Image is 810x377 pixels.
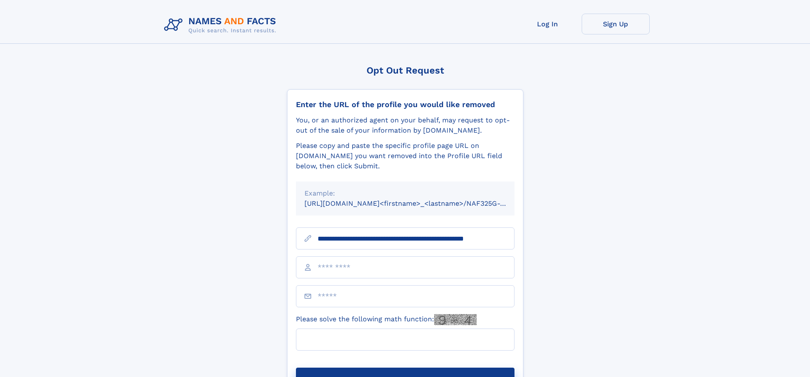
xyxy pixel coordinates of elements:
a: Sign Up [582,14,650,34]
small: [URL][DOMAIN_NAME]<firstname>_<lastname>/NAF325G-xxxxxxxx [304,199,531,207]
div: Opt Out Request [287,65,523,76]
a: Log In [514,14,582,34]
div: You, or an authorized agent on your behalf, may request to opt-out of the sale of your informatio... [296,115,514,136]
div: Example: [304,188,506,198]
div: Enter the URL of the profile you would like removed [296,100,514,109]
div: Please copy and paste the specific profile page URL on [DOMAIN_NAME] you want removed into the Pr... [296,141,514,171]
img: Logo Names and Facts [161,14,283,37]
label: Please solve the following math function: [296,314,477,325]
